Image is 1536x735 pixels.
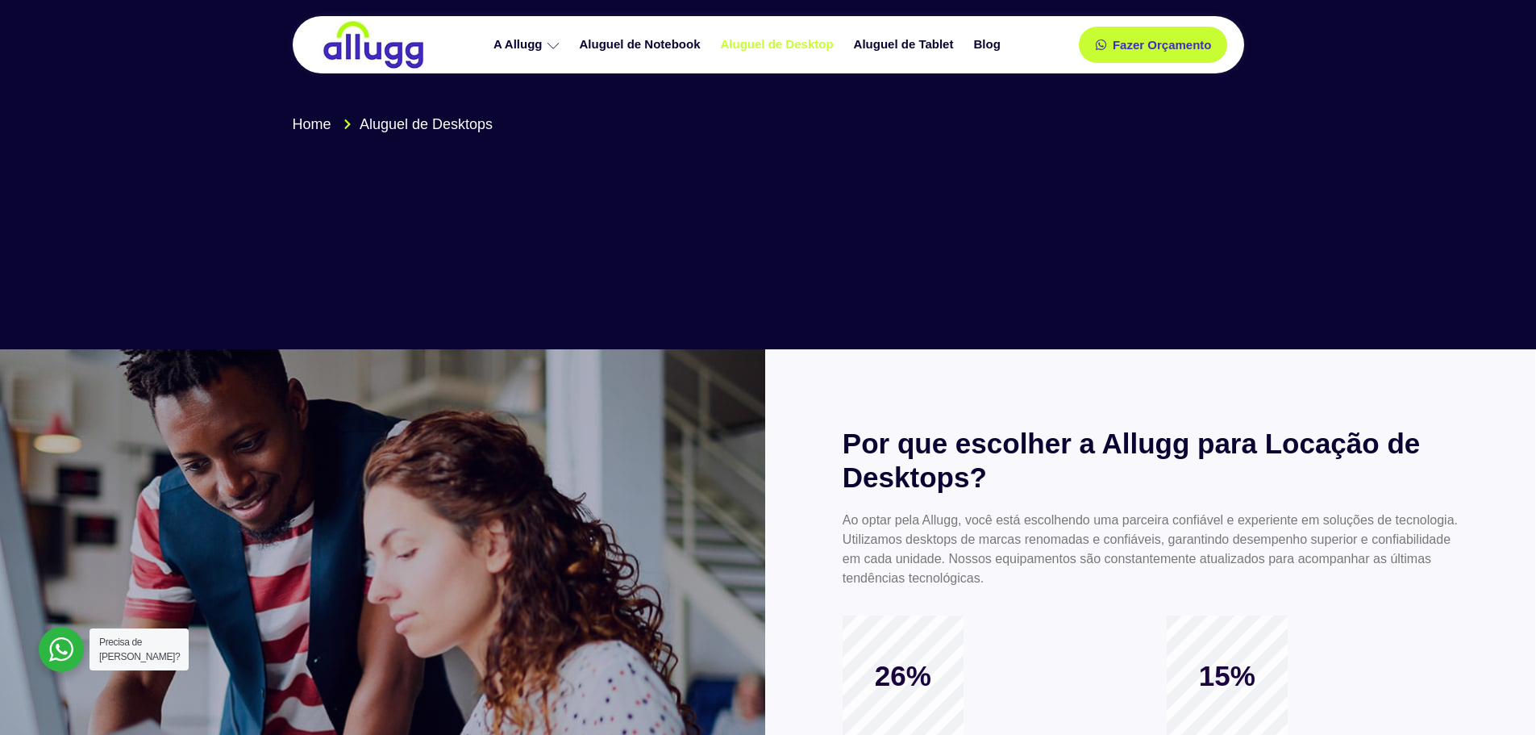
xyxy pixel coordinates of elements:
span: Precisa de [PERSON_NAME]? [99,637,180,662]
a: A Allugg [485,31,572,59]
span: 15% [1167,659,1288,693]
span: Aluguel de Desktops [356,114,493,136]
iframe: Chat Widget [1455,658,1536,735]
h2: Por que escolher a Allugg para Locação de Desktops? [843,427,1459,495]
a: Aluguel de Desktop [713,31,846,59]
p: Ao optar pela Allugg, você está escolhendo uma parceira confiável e experiente em soluções de tec... [843,511,1459,588]
span: 26% [843,659,964,693]
img: locação de TI é Allugg [321,20,426,69]
span: Fazer Orçamento [1113,39,1212,51]
a: Blog [965,31,1012,59]
a: Aluguel de Tablet [846,31,966,59]
a: Aluguel de Notebook [572,31,713,59]
span: Home [293,114,331,136]
a: Fazer Orçamento [1079,27,1228,63]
